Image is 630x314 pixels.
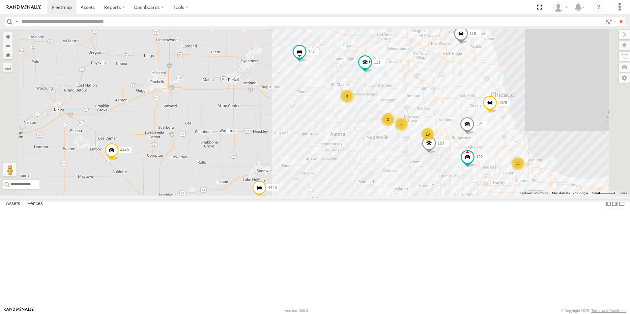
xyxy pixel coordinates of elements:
span: 127 [308,50,315,54]
div: 3 [340,90,354,103]
span: 119 [476,122,482,127]
a: Terms (opens in new tab) [620,192,627,195]
span: 122 [476,155,483,159]
span: 6078 [499,100,507,105]
button: Zoom out [3,41,13,50]
label: Search Query [14,17,19,26]
label: Map Settings [619,73,630,83]
span: 118 [470,31,476,36]
span: 111 [374,60,380,65]
div: 10 [421,128,434,141]
button: Keyboard shortcuts [520,191,548,196]
label: Hide Summary Table [618,199,625,209]
button: Zoom Home [3,50,13,59]
span: 4448 [120,148,129,152]
img: rand-logo.svg [7,5,41,10]
label: Fences [24,199,46,208]
div: 2 [381,113,394,126]
button: Map Scale: 5 km per 44 pixels [590,191,617,196]
label: Dock Summary Table to the Left [605,199,612,209]
div: 2 [395,118,408,131]
label: Assets [3,199,23,208]
label: Search Filter Options [603,17,617,26]
a: Terms and Conditions [591,309,626,313]
a: Visit our Website [4,307,34,314]
label: Dock Summary Table to the Right [612,199,618,209]
div: © Copyright 2025 - [561,309,626,313]
button: Drag Pegman onto the map to open Street View [3,163,16,176]
div: Ed Pruneda [551,2,570,12]
div: Version: 308.01 [285,309,310,313]
div: 11 [511,157,525,170]
span: Map data ©2025 Google [552,191,588,195]
i: ? [593,2,604,13]
button: Zoom in [3,32,13,41]
span: 4449 [268,186,277,190]
label: Measure [3,63,13,72]
span: 123 [438,141,444,146]
span: 5 km [592,191,599,195]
